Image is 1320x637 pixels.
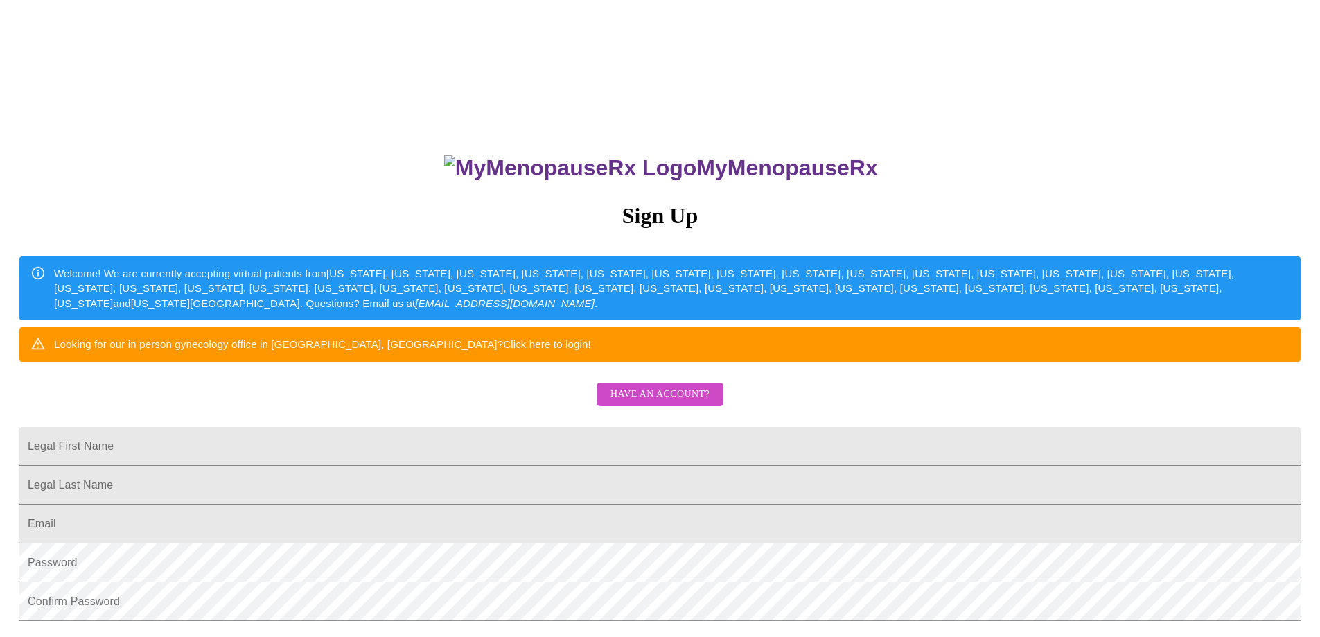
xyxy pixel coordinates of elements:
[415,297,595,309] em: [EMAIL_ADDRESS][DOMAIN_NAME]
[610,386,710,403] span: Have an account?
[21,155,1301,181] h3: MyMenopauseRx
[19,203,1301,229] h3: Sign Up
[503,338,591,350] a: Click here to login!
[444,155,696,181] img: MyMenopauseRx Logo
[54,331,591,357] div: Looking for our in person gynecology office in [GEOGRAPHIC_DATA], [GEOGRAPHIC_DATA]?
[593,397,727,409] a: Have an account?
[54,261,1290,316] div: Welcome! We are currently accepting virtual patients from [US_STATE], [US_STATE], [US_STATE], [US...
[597,383,723,407] button: Have an account?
